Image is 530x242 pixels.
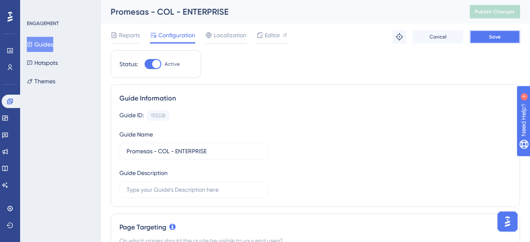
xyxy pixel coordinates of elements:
[127,185,261,194] input: Type your Guide’s Description here
[27,74,55,89] button: Themes
[119,168,168,178] div: Guide Description
[119,30,140,40] span: Reports
[214,30,246,40] span: Localization
[119,59,138,69] div: Status:
[158,30,195,40] span: Configuration
[119,129,153,139] div: Guide Name
[429,33,447,40] span: Cancel
[413,30,463,44] button: Cancel
[489,33,501,40] span: Save
[119,93,511,103] div: Guide Information
[470,30,520,44] button: Save
[495,209,520,234] iframe: UserGuiding AI Assistant Launcher
[27,37,53,52] button: Guides
[119,110,144,121] div: Guide ID:
[470,5,520,18] button: Publish Changes
[27,20,59,27] div: ENGAGEMENT
[58,4,61,11] div: 3
[475,8,515,15] span: Publish Changes
[111,6,449,18] div: Promesas - COL - ENTERPRISE
[265,30,280,40] span: Editor
[20,2,52,12] span: Need Help?
[127,147,261,156] input: Type your Guide’s Name here
[165,61,180,67] span: Active
[151,112,165,119] div: 153228
[27,55,58,70] button: Hotspots
[119,222,511,232] div: Page Targeting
